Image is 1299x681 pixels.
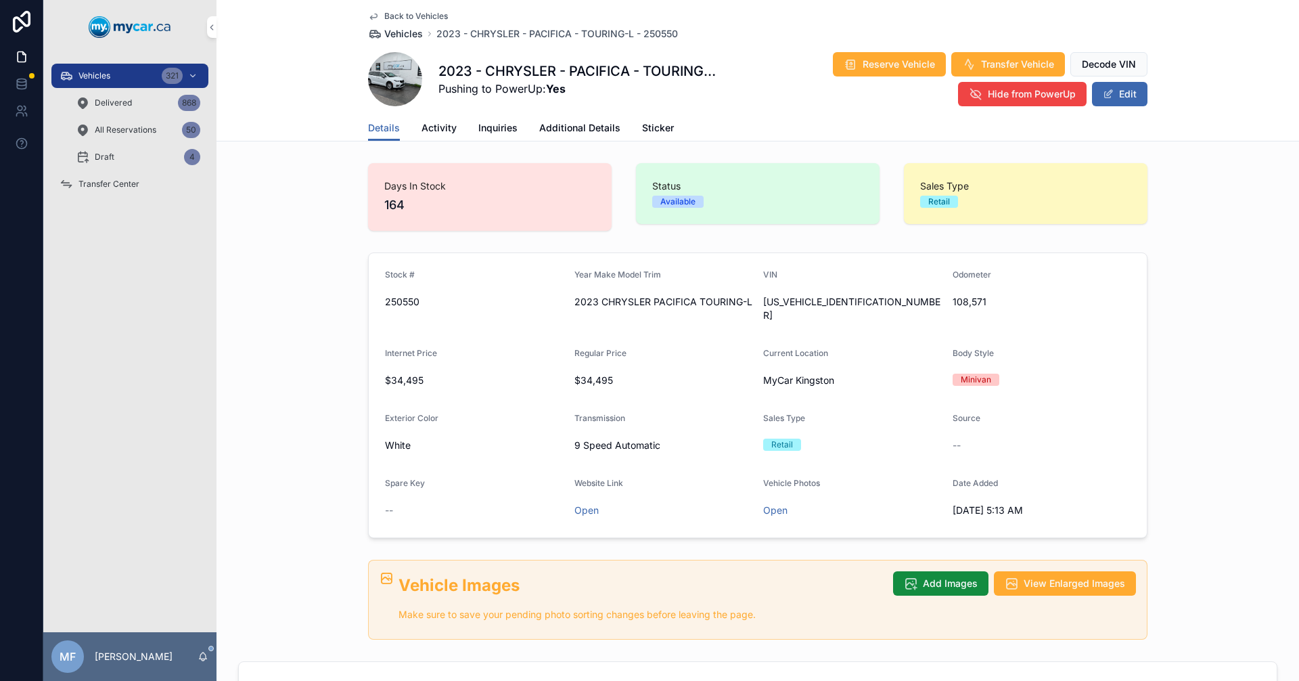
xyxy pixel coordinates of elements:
span: Decode VIN [1082,58,1136,71]
span: Source [953,413,980,423]
span: Activity [421,121,457,135]
span: Current Location [763,348,828,358]
a: Vehicles321 [51,64,208,88]
button: Transfer Vehicle [951,52,1065,76]
a: Details [368,116,400,141]
button: Add Images [893,571,988,596]
a: Back to Vehicles [368,11,448,22]
div: 50 [182,122,200,138]
span: Year Make Model Trim [574,269,661,280]
a: Delivered868 [68,91,208,115]
a: Open [763,504,788,516]
a: All Reservations50 [68,118,208,142]
span: Sales Type [763,413,805,423]
a: Additional Details [539,116,620,143]
span: Odometer [953,269,991,280]
div: Available [660,196,696,208]
span: Website Link [574,478,623,488]
span: Stock # [385,269,415,280]
a: Vehicles [368,27,423,41]
span: MyCar Kingston [763,374,834,387]
span: View Enlarged Images [1024,577,1125,590]
span: 9 Speed Automatic [574,439,753,452]
a: Open [574,504,599,516]
span: 108,571 [953,295,1131,309]
span: Details [368,121,400,135]
span: Inquiries [478,121,518,135]
span: White [385,439,411,452]
div: ## Vehicle Images Make sure to save your pending photo sorting changes before leaving the page. [398,574,882,623]
div: 321 [162,68,183,84]
h1: 2023 - CHRYSLER - PACIFICA - TOURING-L - 250550 [438,62,719,81]
span: Transfer Vehicle [981,58,1054,71]
span: Sticker [642,121,674,135]
span: $34,495 [574,374,753,387]
span: Back to Vehicles [384,11,448,22]
span: Body Style [953,348,994,358]
strong: Yes [546,82,566,95]
span: Add Images [923,577,978,590]
span: Hide from PowerUp [988,87,1076,101]
div: Retail [928,196,950,208]
p: [PERSON_NAME] [95,650,173,663]
div: 4 [184,149,200,165]
button: Reserve Vehicle [833,52,946,76]
span: $34,495 [385,374,564,387]
a: Draft4 [68,145,208,169]
div: 868 [178,95,200,111]
span: Regular Price [574,348,626,358]
div: scrollable content [43,54,216,214]
button: Decode VIN [1070,52,1147,76]
div: Minivan [961,374,991,386]
span: Transmission [574,413,625,423]
span: Delivered [95,97,132,108]
span: [US_VEHICLE_IDENTIFICATION_NUMBER] [763,295,942,322]
span: -- [953,439,961,452]
span: Vehicle Photos [763,478,820,488]
span: Days In Stock [384,179,595,193]
span: Draft [95,152,114,162]
span: 250550 [385,295,564,309]
span: Pushing to PowerUp: [438,81,719,97]
a: Sticker [642,116,674,143]
span: [DATE] 5:13 AM [953,504,1131,517]
a: Inquiries [478,116,518,143]
span: Internet Price [385,348,437,358]
span: 164 [384,196,595,215]
button: Edit [1092,82,1147,106]
span: Date Added [953,478,998,488]
button: View Enlarged Images [994,571,1136,596]
span: Vehicles [78,70,110,81]
a: Transfer Center [51,172,208,196]
span: Sales Type [920,179,1131,193]
p: Make sure to save your pending photo sorting changes before leaving the page. [398,607,882,623]
span: MF [60,649,76,665]
span: Transfer Center [78,179,139,190]
span: Reserve Vehicle [863,58,935,71]
span: Vehicles [384,27,423,41]
span: Additional Details [539,121,620,135]
span: All Reservations [95,125,156,135]
span: -- [385,504,393,517]
h2: Vehicle Images [398,574,882,596]
div: Retail [771,439,793,451]
span: Spare Key [385,478,425,488]
img: App logo [89,16,171,38]
span: VIN [763,269,777,280]
span: 2023 CHRYSLER PACIFICA TOURING-L [574,295,753,309]
span: Status [652,179,863,193]
button: Hide from PowerUp [958,82,1087,106]
a: 2023 - CHRYSLER - PACIFICA - TOURING-L - 250550 [436,27,678,41]
a: Activity [421,116,457,143]
span: Exterior Color [385,413,438,423]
